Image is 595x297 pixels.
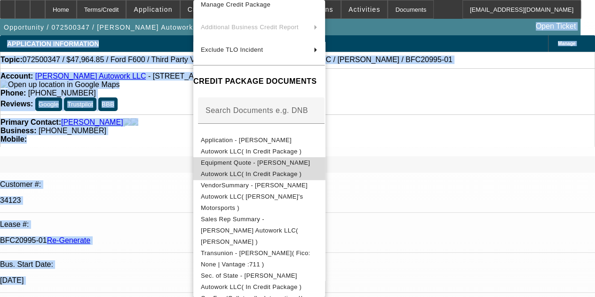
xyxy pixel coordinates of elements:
span: Transunion - [PERSON_NAME]( Fico: None | Vantage :711 ) [201,249,310,268]
button: Application - Jaimes Autowork LLC( In Credit Package ) [193,135,325,157]
span: Exclude TLO Incident [201,46,263,53]
span: Sales Rep Summary - [PERSON_NAME] Autowork LLC( [PERSON_NAME] ) [201,216,298,245]
span: Manage Credit Package [201,1,270,8]
span: VendorSummary - [PERSON_NAME] Autowork LLC( [PERSON_NAME]'s Motorsports ) [201,182,308,211]
mat-label: Search Documents e.g. DNB [206,106,308,114]
button: Sec. of State - Jaimes Autowork LLC( In Credit Package ) [193,270,325,293]
button: Sales Rep Summary - Jaimes Autowork LLC( Nubie, Daniel ) [193,214,325,248]
button: Transunion - Jaimes-Cabanas, Carlos( Fico: None | Vantage :711 ) [193,248,325,270]
span: Sec. of State - [PERSON_NAME] Autowork LLC( In Credit Package ) [201,272,301,290]
span: Application - [PERSON_NAME] Autowork LLC( In Credit Package ) [201,136,301,155]
button: VendorSummary - Jaimes Autowork LLC( Nick's Motorsports ) [193,180,325,214]
span: Equipment Quote - [PERSON_NAME] Autowork LLC( In Credit Package ) [201,159,310,177]
h4: CREDIT PACKAGE DOCUMENTS [193,76,325,87]
button: Equipment Quote - Jaimes Autowork LLC( In Credit Package ) [193,157,325,180]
